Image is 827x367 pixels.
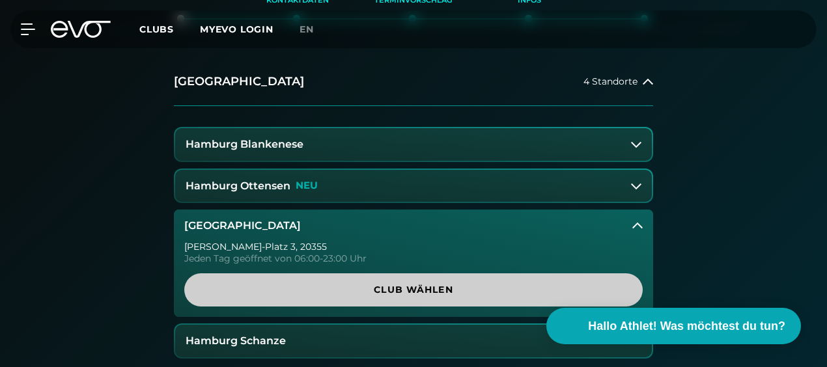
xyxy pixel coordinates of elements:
[546,308,801,344] button: Hallo Athlet! Was möchtest du tun?
[184,242,643,251] div: [PERSON_NAME]-Platz 3 , 20355
[174,210,653,242] button: [GEOGRAPHIC_DATA]
[139,23,174,35] span: Clubs
[174,58,653,106] button: [GEOGRAPHIC_DATA]4 Standorte
[174,74,304,90] h2: [GEOGRAPHIC_DATA]
[186,335,286,347] h3: Hamburg Schanze
[175,325,652,357] button: Hamburg Schanze
[184,220,301,232] h3: [GEOGRAPHIC_DATA]
[184,254,643,263] div: Jeden Tag geöffnet von 06:00-23:00 Uhr
[588,318,785,335] span: Hallo Athlet! Was möchtest du tun?
[200,283,627,297] span: Club wählen
[300,23,314,35] span: en
[296,180,318,191] p: NEU
[175,128,652,161] button: Hamburg Blankenese
[300,22,329,37] a: en
[186,139,303,150] h3: Hamburg Blankenese
[583,77,638,87] span: 4 Standorte
[186,180,290,192] h3: Hamburg Ottensen
[175,170,652,202] button: Hamburg OttensenNEU
[184,273,643,306] a: Club wählen
[139,23,200,35] a: Clubs
[200,23,273,35] a: MYEVO LOGIN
